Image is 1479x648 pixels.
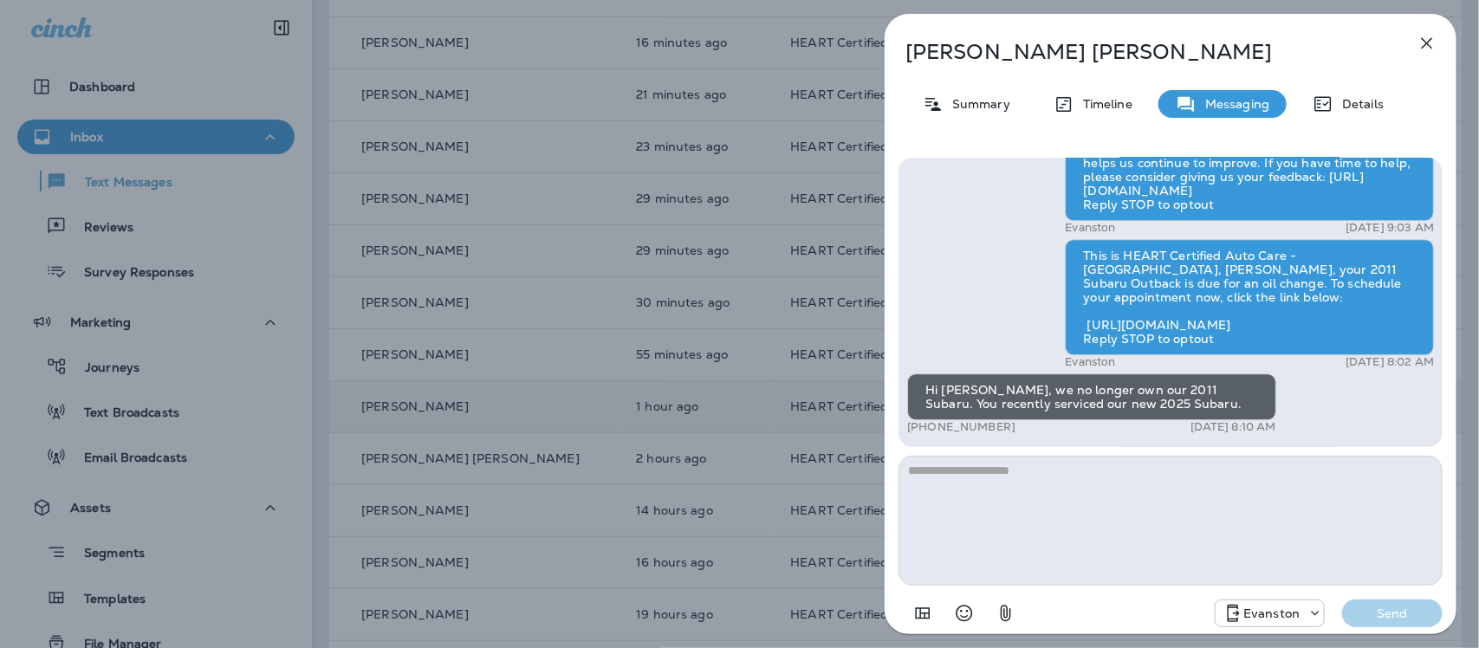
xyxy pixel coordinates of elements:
p: [DATE] 8:10 AM [1190,420,1276,434]
p: [PERSON_NAME] [PERSON_NAME] [905,40,1378,64]
p: Summary [944,97,1010,111]
p: [DATE] 8:02 AM [1346,355,1434,369]
p: Evanston [1243,606,1300,620]
p: Evanston [1065,355,1115,369]
p: [PHONE_NUMBER] [907,420,1015,434]
div: This is HEART Certified Auto Care - [GEOGRAPHIC_DATA], [PERSON_NAME], your 2011 Subaru Outback is... [1065,239,1434,355]
p: Details [1333,97,1384,111]
p: Messaging [1197,97,1269,111]
button: Add in a premade template [905,596,940,631]
button: Select an emoji [947,596,982,631]
div: Hi [PERSON_NAME], we no longer own our 2011 Subaru. You recently serviced our new 2025 Subaru. [907,373,1276,420]
div: +1 (847) 892-1225 [1216,603,1324,624]
p: Evanston [1065,221,1115,235]
p: [DATE] 9:03 AM [1346,221,1434,235]
p: Timeline [1074,97,1132,111]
